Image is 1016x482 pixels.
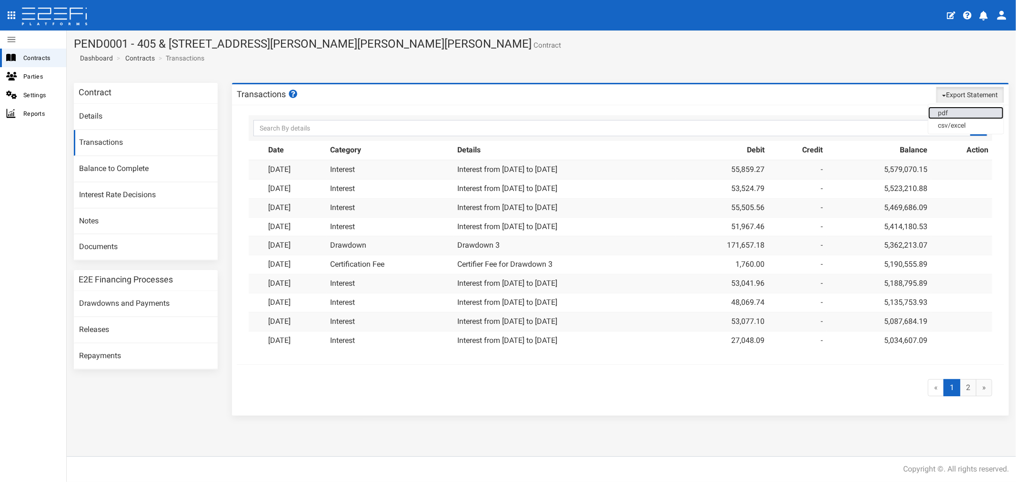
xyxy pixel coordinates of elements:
td: 55,859.27 [675,160,769,179]
a: Dashboard [76,53,113,63]
td: Certification Fee [326,255,454,274]
a: [DATE] [268,336,291,345]
a: [DATE] [268,165,291,174]
span: Reports [23,108,59,119]
th: Date [264,141,326,160]
td: 53,524.79 [675,179,769,198]
a: » [976,379,992,397]
a: Transactions [74,130,218,156]
td: - [768,293,826,312]
a: Interest from [DATE] to [DATE] [458,222,558,231]
button: Export Statement [936,87,1004,103]
td: - [768,160,826,179]
td: 5,034,607.09 [826,331,931,350]
a: Certifier Fee for Drawdown 3 [458,260,553,269]
input: Search By details [253,120,987,136]
td: - [768,179,826,198]
td: 5,087,684.19 [826,312,931,331]
a: [DATE] [268,222,291,231]
th: Balance [826,141,931,160]
a: Interest from [DATE] to [DATE] [458,165,558,174]
th: Action [931,141,992,160]
a: [DATE] [268,184,291,193]
th: Debit [675,141,769,160]
a: csv/excel [928,119,1004,131]
th: Details [454,141,675,160]
a: Repayments [74,343,218,369]
span: Dashboard [76,54,113,62]
td: 5,190,555.89 [826,255,931,274]
td: 5,135,753.93 [826,293,931,312]
a: [DATE] [268,260,291,269]
td: 5,362,213.07 [826,236,931,255]
span: Settings [23,90,59,100]
a: [DATE] [268,279,291,288]
td: - [768,217,826,236]
a: Releases [74,317,218,343]
a: Notes [74,209,218,234]
li: Transactions [156,53,204,63]
td: Interest [326,331,454,350]
a: 2 [960,379,976,397]
a: [DATE] [268,298,291,307]
a: Details [74,104,218,130]
span: 1 [944,379,960,397]
td: Interest [326,274,454,293]
small: Contract [532,42,561,49]
td: 51,967.46 [675,217,769,236]
a: Interest from [DATE] to [DATE] [458,317,558,326]
td: - [768,312,826,331]
a: Interest Rate Decisions [74,182,218,208]
a: pdf [928,107,1004,119]
th: Category [326,141,454,160]
a: Interest from [DATE] to [DATE] [458,298,558,307]
a: Balance to Complete [74,156,218,182]
a: Interest from [DATE] to [DATE] [458,184,558,193]
td: 5,523,210.88 [826,179,931,198]
span: Parties [23,71,59,82]
a: Interest from [DATE] to [DATE] [458,203,558,212]
h3: Transactions [237,90,299,99]
td: Interest [326,293,454,312]
a: [DATE] [268,241,291,250]
a: Documents [74,234,218,260]
td: 53,041.96 [675,274,769,293]
td: Interest [326,160,454,179]
td: 5,414,180.53 [826,217,931,236]
td: Interest [326,217,454,236]
span: « [928,379,944,397]
a: [DATE] [268,203,291,212]
td: Drawdown [326,236,454,255]
td: 48,069.74 [675,293,769,312]
td: - [768,255,826,274]
td: 27,048.09 [675,331,769,350]
td: 5,188,795.89 [826,274,931,293]
h1: PEND0001 - 405 & [STREET_ADDRESS][PERSON_NAME][PERSON_NAME][PERSON_NAME] [74,38,1009,50]
div: Copyright ©. All rights reserved. [903,464,1009,475]
td: 171,657.18 [675,236,769,255]
td: - [768,331,826,350]
a: Drawdown 3 [458,241,500,250]
h3: E2E Financing Processes [79,275,173,284]
td: Interest [326,312,454,331]
td: 5,579,070.15 [826,160,931,179]
a: Contracts [125,53,155,63]
a: Interest from [DATE] to [DATE] [458,336,558,345]
td: 55,505.56 [675,198,769,217]
span: Contracts [23,52,59,63]
td: - [768,236,826,255]
td: Interest [326,179,454,198]
a: [DATE] [268,317,291,326]
td: - [768,198,826,217]
td: 1,760.00 [675,255,769,274]
a: Interest from [DATE] to [DATE] [458,279,558,288]
a: Drawdowns and Payments [74,291,218,317]
td: - [768,274,826,293]
td: 53,077.10 [675,312,769,331]
th: Credit [768,141,826,160]
h3: Contract [79,88,111,97]
td: 5,469,686.09 [826,198,931,217]
td: Interest [326,198,454,217]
